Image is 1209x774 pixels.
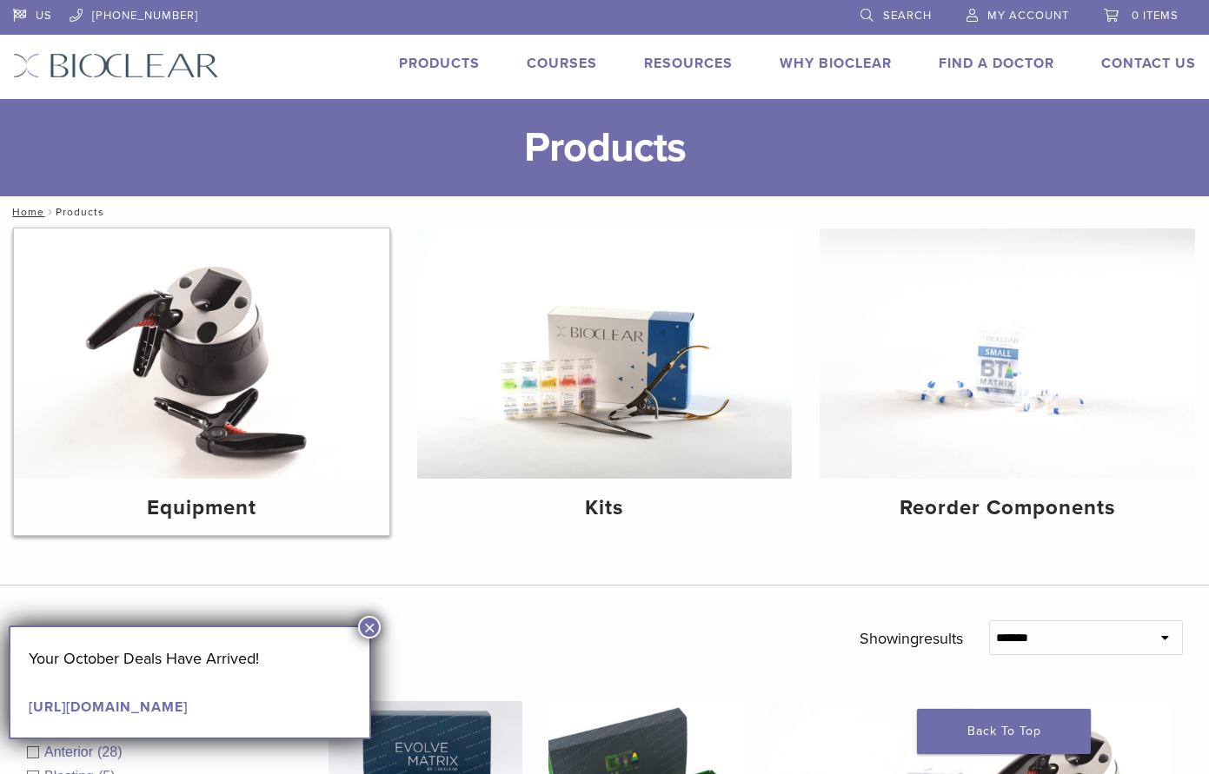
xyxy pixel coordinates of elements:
span: My Account [987,9,1069,23]
span: / [44,208,56,216]
a: Contact Us [1101,55,1196,72]
h4: Equipment [28,493,375,524]
a: Reorder Components [820,228,1195,535]
a: Products [399,55,480,72]
h4: Reorder Components [834,493,1181,524]
img: Kits [417,228,793,479]
img: Reorder Components [820,228,1195,479]
span: Search [883,9,932,23]
h4: Kits [431,493,779,524]
a: Back To Top [917,709,1091,754]
button: Close [358,616,381,638]
span: (28) [97,744,122,759]
a: Resources [644,55,733,72]
p: Showing results [860,620,963,657]
img: Bioclear [13,53,219,78]
a: Find A Doctor [939,55,1054,72]
a: Why Bioclear [780,55,892,72]
span: Anterior [44,744,97,759]
a: Courses [527,55,597,72]
a: [URL][DOMAIN_NAME] [29,698,188,716]
img: Equipment [14,228,389,479]
span: 0 items [1132,9,1179,23]
p: Your October Deals Have Arrived! [29,645,351,671]
a: Kits [417,228,793,535]
a: Equipment [14,228,389,535]
a: Home [7,206,44,218]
